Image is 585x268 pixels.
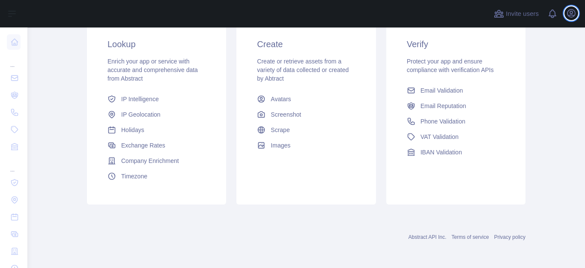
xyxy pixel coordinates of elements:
[107,58,198,82] span: Enrich your app or service with accurate and comprehensive data from Abstract
[409,234,447,240] a: Abstract API Inc.
[421,102,466,110] span: Email Reputation
[104,169,209,184] a: Timezone
[104,91,209,107] a: IP Intelligence
[104,153,209,169] a: Company Enrichment
[121,95,159,103] span: IP Intelligence
[121,110,161,119] span: IP Geolocation
[421,132,459,141] span: VAT Validation
[407,58,494,73] span: Protect your app and ensure compliance with verification APIs
[104,138,209,153] a: Exchange Rates
[403,145,508,160] a: IBAN Validation
[107,38,206,50] h3: Lookup
[104,122,209,138] a: Holidays
[492,7,540,21] button: Invite users
[271,141,290,150] span: Images
[254,138,358,153] a: Images
[7,156,21,173] div: ...
[254,122,358,138] a: Scrape
[254,107,358,122] a: Screenshot
[271,110,301,119] span: Screenshot
[7,51,21,69] div: ...
[257,58,349,82] span: Create or retrieve assets from a variety of data collected or created by Abtract
[421,117,466,126] span: Phone Validation
[271,126,290,134] span: Scrape
[104,107,209,122] a: IP Geolocation
[121,141,165,150] span: Exchange Rates
[421,148,462,157] span: IBAN Validation
[121,172,147,181] span: Timezone
[421,86,463,95] span: Email Validation
[506,9,539,19] span: Invite users
[403,129,508,145] a: VAT Validation
[254,91,358,107] a: Avatars
[403,114,508,129] a: Phone Validation
[121,157,179,165] span: Company Enrichment
[271,95,291,103] span: Avatars
[403,98,508,114] a: Email Reputation
[407,38,505,50] h3: Verify
[403,83,508,98] a: Email Validation
[451,234,489,240] a: Terms of service
[494,234,525,240] a: Privacy policy
[257,38,355,50] h3: Create
[121,126,144,134] span: Holidays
